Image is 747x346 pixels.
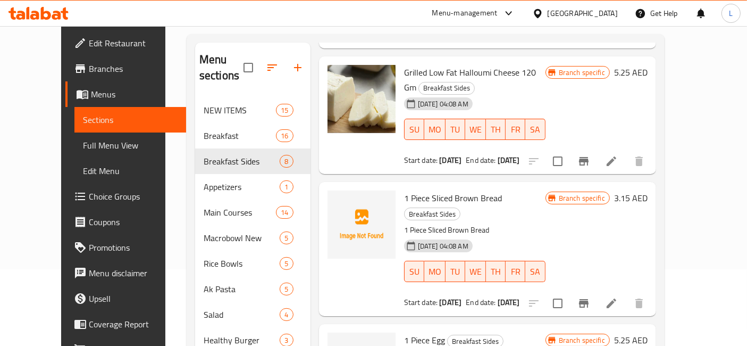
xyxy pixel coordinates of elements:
div: items [280,155,293,168]
div: Ak Pasta5 [195,276,310,302]
div: Breakfast Sides [204,155,280,168]
a: Branches [65,56,186,81]
span: [DATE] 04:08 AM [414,241,473,251]
button: TH [486,261,506,282]
button: MO [424,119,446,140]
span: Breakfast Sides [419,82,474,94]
span: Edit Menu [83,164,178,177]
button: delete [626,291,652,316]
span: 5 [280,284,292,294]
button: SA [525,119,545,140]
a: Full Menu View [74,133,186,158]
div: items [280,308,293,321]
div: NEW ITEMS15 [195,97,310,123]
a: Edit menu item [605,297,618,310]
span: 8 [280,156,292,167]
div: Breakfast Sides [418,82,475,95]
span: SU [409,264,420,279]
button: delete [626,149,652,174]
span: SA [530,122,541,137]
span: MO [429,122,441,137]
button: Branch-specific-item [571,149,597,174]
span: TU [450,264,461,279]
span: Breakfast Sides [405,208,460,220]
span: Coupons [89,216,178,228]
span: Start date: [404,295,438,309]
span: Choice Groups [89,190,178,203]
div: Macrobowl New5 [195,225,310,251]
a: Sections [74,107,186,133]
span: Rice Bowls [204,257,280,270]
span: 16 [276,131,292,141]
a: Menu disclaimer [65,260,186,286]
span: 15 [276,105,292,116]
div: Menu-management [432,7,498,20]
b: [DATE] [439,153,461,167]
span: TU [450,122,461,137]
b: [DATE] [498,153,520,167]
span: Branches [89,62,178,75]
span: NEW ITEMS [204,104,276,117]
button: TH [486,119,506,140]
span: Branch specific [555,68,609,78]
div: Salad4 [195,302,310,327]
div: Breakfast16 [195,123,310,149]
span: 1 Piece Sliced Brown Bread [404,190,502,206]
span: Menus [91,88,178,101]
span: 1 [280,182,292,192]
div: Ak Pasta [204,283,280,295]
span: Macrobowl New [204,232,280,244]
button: MO [424,261,446,282]
div: Appetizers1 [195,174,310,200]
span: Branch specific [555,335,609,345]
a: Edit Menu [74,158,186,184]
p: 1 Piece Sliced Brown Bread [404,224,545,237]
a: Upsell [65,286,186,311]
b: [DATE] [439,295,461,309]
span: Breakfast [204,129,276,142]
span: Start date: [404,153,438,167]
img: Grilled Low Fat Halloumi Cheese 120 Gm [328,65,396,133]
div: items [276,129,293,142]
h2: Menu sections [199,52,244,84]
a: Coverage Report [65,311,186,337]
img: 1 Piece Sliced Brown Bread [328,191,396,259]
span: L [729,7,733,19]
a: Edit menu item [605,155,618,168]
span: WE [469,264,482,279]
span: 14 [276,208,292,218]
span: WE [469,122,482,137]
h6: 3.15 AED [614,191,648,205]
span: Select to update [547,150,569,172]
span: Grilled Low Fat Halloumi Cheese 120 Gm [404,64,536,95]
button: SU [404,119,424,140]
span: 4 [280,310,292,320]
div: items [280,283,293,295]
span: Promotions [89,241,178,254]
button: SA [525,261,545,282]
div: Breakfast Sides [404,208,460,220]
span: End date: [466,295,496,309]
span: Full Menu View [83,139,178,152]
button: Add section [285,55,310,80]
span: Select to update [547,292,569,315]
span: Main Courses [204,206,276,219]
span: Branch specific [555,193,609,203]
span: TH [490,122,501,137]
span: Sort sections [259,55,285,80]
span: MO [429,264,441,279]
span: 3 [280,335,292,345]
div: Breakfast Sides8 [195,149,310,174]
a: Promotions [65,235,186,260]
button: SU [404,261,424,282]
button: WE [465,261,486,282]
a: Choice Groups [65,184,186,209]
span: FR [510,264,521,279]
h6: 5.25 AED [614,65,648,80]
span: End date: [466,153,496,167]
a: Menus [65,81,186,107]
button: FR [506,261,525,282]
